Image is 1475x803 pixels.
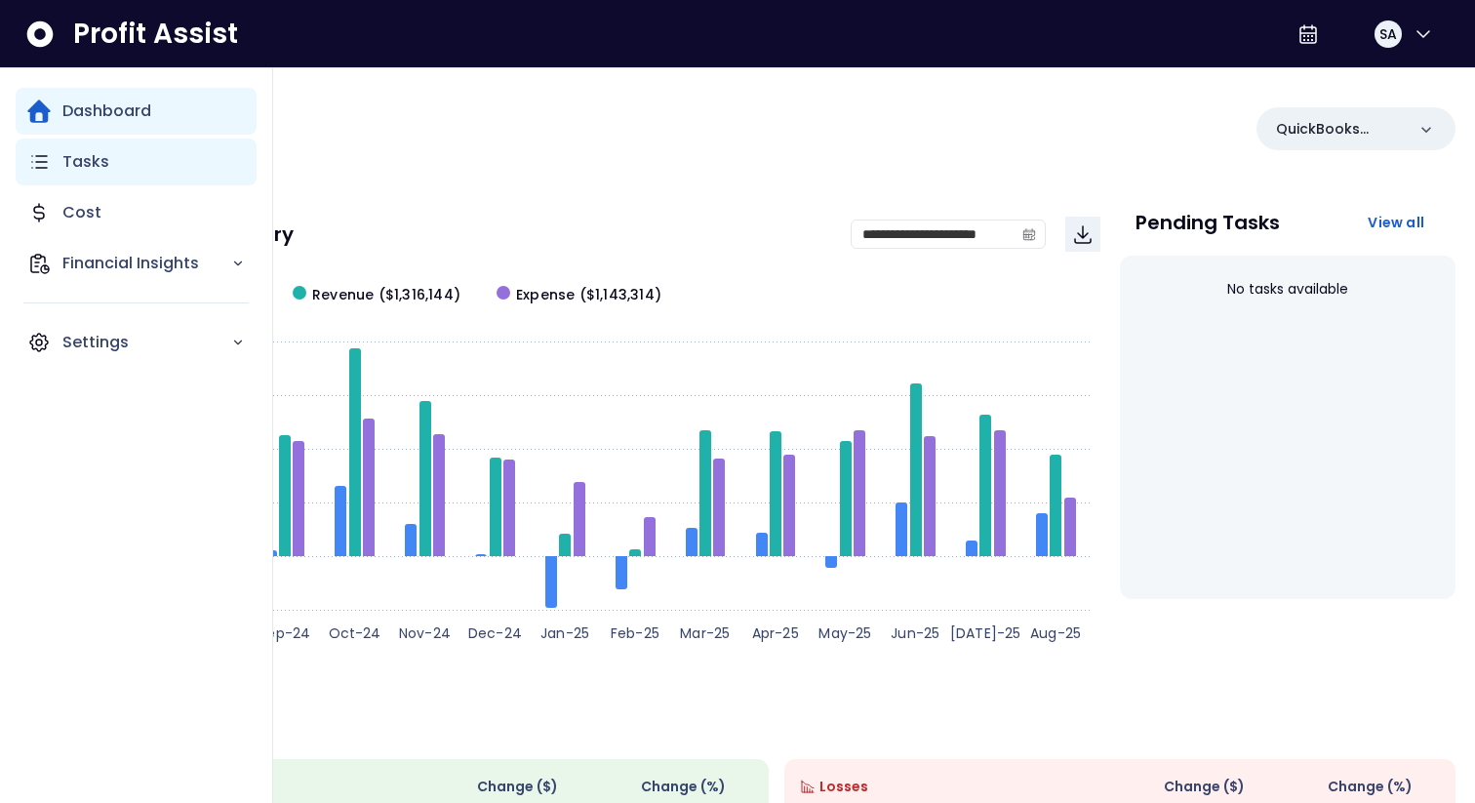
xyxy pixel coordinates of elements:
[312,285,460,305] span: Revenue ($1,316,144)
[1276,119,1405,140] p: QuickBooks Online
[680,623,730,643] text: Mar-25
[891,623,939,643] text: Jun-25
[1136,213,1280,232] p: Pending Tasks
[62,252,231,275] p: Financial Insights
[1328,777,1413,797] span: Change (%)
[818,623,871,643] text: May-25
[950,623,1021,643] text: [DATE]-25
[329,623,381,643] text: Oct-24
[1030,623,1081,643] text: Aug-25
[399,623,451,643] text: Nov-24
[1164,777,1245,797] span: Change ( $ )
[540,623,589,643] text: Jan-25
[62,100,151,123] p: Dashboard
[477,777,558,797] span: Change ( $ )
[468,623,522,643] text: Dec-24
[819,777,868,797] span: Losses
[62,201,101,224] p: Cost
[1352,205,1440,240] button: View all
[516,285,661,305] span: Expense ($1,143,314)
[73,17,238,52] span: Profit Assist
[259,623,310,643] text: Sep-24
[98,716,1455,736] p: Wins & Losses
[1136,263,1440,315] div: No tasks available
[611,623,659,643] text: Feb-25
[641,777,726,797] span: Change (%)
[62,331,231,354] p: Settings
[1065,217,1100,252] button: Download
[1368,213,1424,232] span: View all
[1379,24,1397,44] span: SA
[62,150,109,174] p: Tasks
[1022,227,1036,241] svg: calendar
[752,623,799,643] text: Apr-25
